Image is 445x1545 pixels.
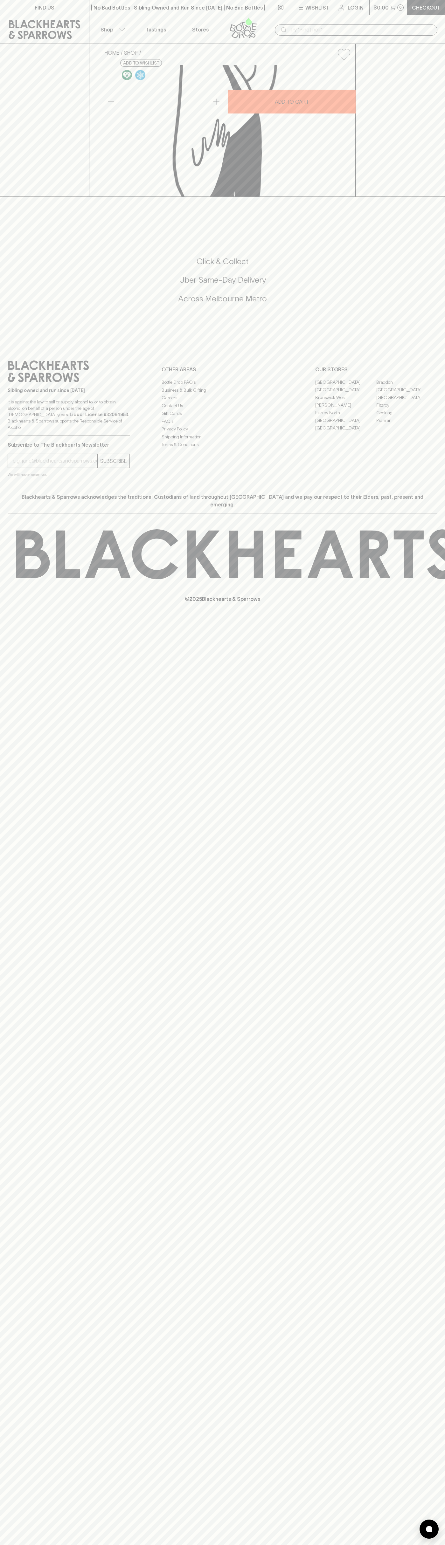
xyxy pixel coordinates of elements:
[315,386,376,394] a: [GEOGRAPHIC_DATA]
[315,401,376,409] a: [PERSON_NAME]
[89,15,134,44] button: Shop
[178,15,223,44] a: Stores
[162,394,284,402] a: Careers
[162,366,284,373] p: OTHER AREAS
[315,416,376,424] a: [GEOGRAPHIC_DATA]
[412,4,441,11] p: Checkout
[376,409,437,416] a: Geelong
[8,441,130,449] p: Subscribe to The Blackhearts Newsletter
[192,26,209,33] p: Stores
[376,378,437,386] a: Braddon
[8,293,437,304] h5: Across Melbourne Metro
[35,4,54,11] p: FIND US
[8,275,437,285] h5: Uber Same-Day Delivery
[162,379,284,386] a: Bottle Drop FAQ's
[8,256,437,267] h5: Click & Collect
[120,59,162,67] button: Add to wishlist
[376,386,437,394] a: [GEOGRAPHIC_DATA]
[134,15,178,44] a: Tastings
[399,6,402,9] p: 0
[105,50,119,56] a: HOME
[373,4,389,11] p: $0.00
[305,4,330,11] p: Wishlist
[8,399,130,430] p: It is against the law to sell or supply alcohol to, or to obtain alcohol on behalf of a person un...
[315,424,376,432] a: [GEOGRAPHIC_DATA]
[315,378,376,386] a: [GEOGRAPHIC_DATA]
[100,457,127,465] p: SUBSCRIBE
[376,394,437,401] a: [GEOGRAPHIC_DATA]
[134,68,147,82] a: Wonderful as is, but a slight chill will enhance the aromatics and give it a beautiful crunch.
[315,409,376,416] a: Fitzroy North
[8,387,130,394] p: Sibling owned and run since [DATE]
[98,454,129,468] button: SUBSCRIBE
[315,366,437,373] p: OUR STORES
[376,416,437,424] a: Prahran
[162,417,284,425] a: FAQ's
[162,441,284,449] a: Terms & Conditions
[315,394,376,401] a: Brunswick West
[12,493,433,508] p: Blackhearts & Sparrows acknowledges the traditional Custodians of land throughout [GEOGRAPHIC_DAT...
[275,98,309,106] p: ADD TO CART
[8,471,130,478] p: We will never spam you
[162,433,284,441] a: Shipping Information
[101,26,113,33] p: Shop
[348,4,364,11] p: Login
[290,25,432,35] input: Try "Pinot noir"
[13,456,97,466] input: e.g. jane@blackheartsandsparrows.com.au
[122,70,132,80] img: Vegan
[376,401,437,409] a: Fitzroy
[135,70,145,80] img: Chilled Red
[228,90,356,113] button: ADD TO CART
[162,402,284,409] a: Contact Us
[146,26,166,33] p: Tastings
[162,386,284,394] a: Business & Bulk Gifting
[120,68,134,82] a: Made without the use of any animal products.
[8,231,437,337] div: Call to action block
[426,1526,432,1532] img: bubble-icon
[162,410,284,417] a: Gift Cards
[162,425,284,433] a: Privacy Policy
[124,50,138,56] a: SHOP
[100,65,355,196] img: Rosenvale Artist Series Graciano Blend 2021
[335,46,353,63] button: Add to wishlist
[70,412,128,417] strong: Liquor License #32064953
